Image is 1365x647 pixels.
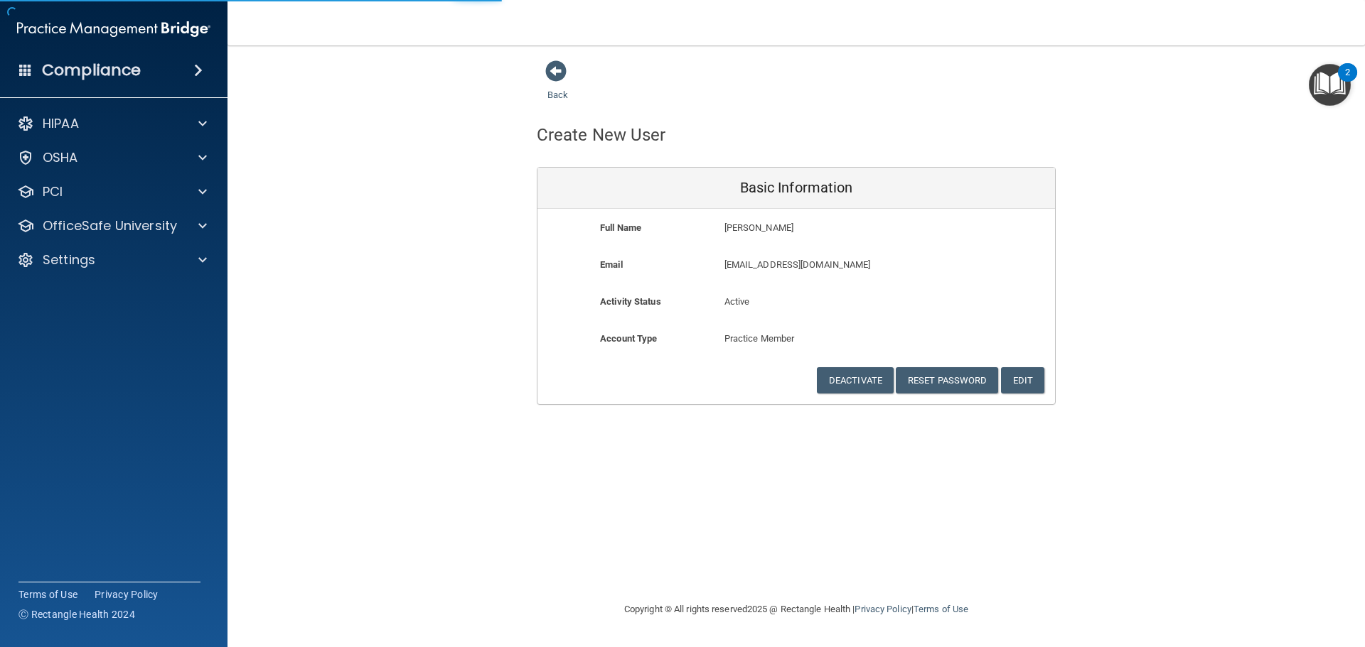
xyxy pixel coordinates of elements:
[547,72,568,100] a: Back
[17,183,207,200] a: PCI
[43,183,63,200] p: PCI
[600,259,623,270] b: Email
[43,149,78,166] p: OSHA
[17,149,207,166] a: OSHA
[896,367,998,393] button: Reset Password
[17,251,207,268] a: Settings
[855,604,911,614] a: Privacy Policy
[600,333,657,344] b: Account Type
[43,251,95,268] p: Settings
[724,256,951,273] p: [EMAIL_ADDRESS][DOMAIN_NAME]
[537,587,1056,632] div: Copyright © All rights reserved 2025 @ Rectangle Health | |
[43,217,177,234] p: OfficeSafe University
[1001,367,1044,393] button: Edit
[537,168,1055,209] div: Basic Information
[724,293,869,310] p: Active
[17,115,207,132] a: HIPAA
[43,115,79,132] p: HIPAA
[17,217,207,234] a: OfficeSafe University
[600,222,641,233] b: Full Name
[724,219,951,236] p: [PERSON_NAME]
[537,126,666,144] h4: Create New User
[42,60,141,80] h4: Compliance
[600,296,661,307] b: Activity Status
[95,587,159,602] a: Privacy Policy
[18,587,77,602] a: Terms of Use
[914,604,968,614] a: Terms of Use
[1309,64,1351,106] button: Open Resource Center, 2 new notifications
[18,607,135,621] span: Ⓒ Rectangle Health 2024
[1345,72,1350,91] div: 2
[17,15,210,43] img: PMB logo
[817,367,894,393] button: Deactivate
[724,330,869,347] p: Practice Member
